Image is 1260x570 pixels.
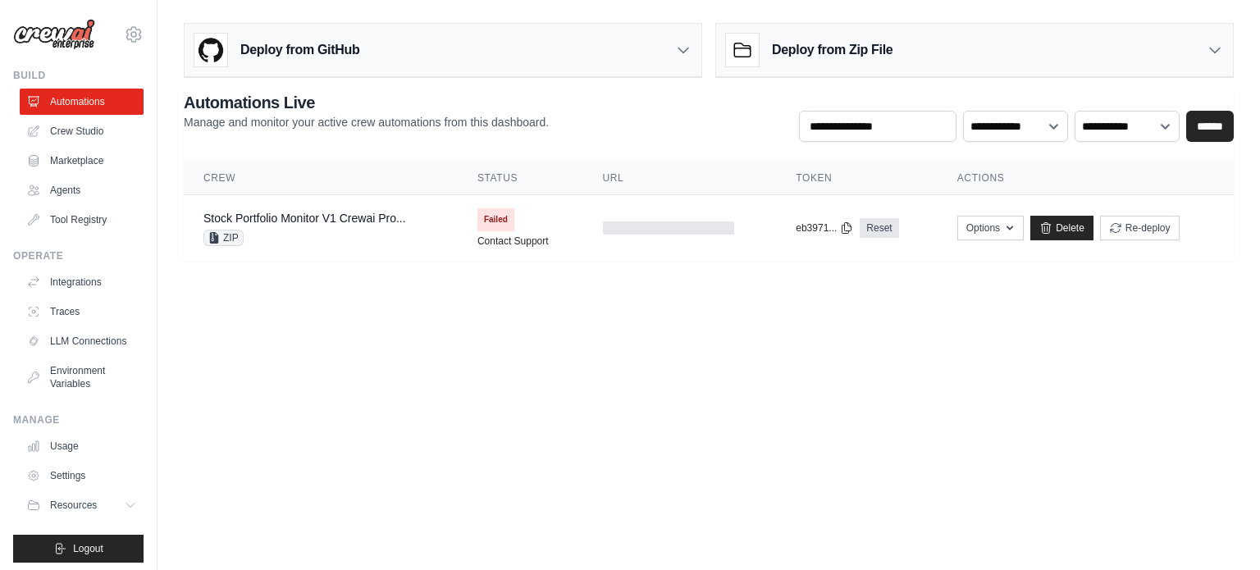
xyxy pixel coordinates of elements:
[203,212,406,225] a: Stock Portfolio Monitor V1 Crewai Pro...
[796,221,853,235] button: eb3971...
[240,40,359,60] h3: Deploy from GitHub
[477,235,549,248] a: Contact Support
[20,433,144,459] a: Usage
[20,118,144,144] a: Crew Studio
[1100,216,1180,240] button: Re-deploy
[13,69,144,82] div: Build
[20,358,144,397] a: Environment Variables
[957,216,1024,240] button: Options
[20,492,144,518] button: Resources
[1030,216,1093,240] a: Delete
[13,413,144,426] div: Manage
[477,208,514,231] span: Failed
[73,542,103,555] span: Logout
[20,177,144,203] a: Agents
[20,299,144,325] a: Traces
[184,162,458,195] th: Crew
[772,40,892,60] h3: Deploy from Zip File
[20,269,144,295] a: Integrations
[583,162,777,195] th: URL
[860,218,898,238] a: Reset
[20,148,144,174] a: Marketplace
[13,19,95,50] img: Logo
[194,34,227,66] img: GitHub Logo
[20,89,144,115] a: Automations
[50,499,97,512] span: Resources
[184,114,549,130] p: Manage and monitor your active crew automations from this dashboard.
[13,535,144,563] button: Logout
[20,463,144,489] a: Settings
[458,162,583,195] th: Status
[13,249,144,262] div: Operate
[20,328,144,354] a: LLM Connections
[203,230,244,246] span: ZIP
[776,162,938,195] th: Token
[20,207,144,233] a: Tool Registry
[184,91,549,114] h2: Automations Live
[938,162,1234,195] th: Actions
